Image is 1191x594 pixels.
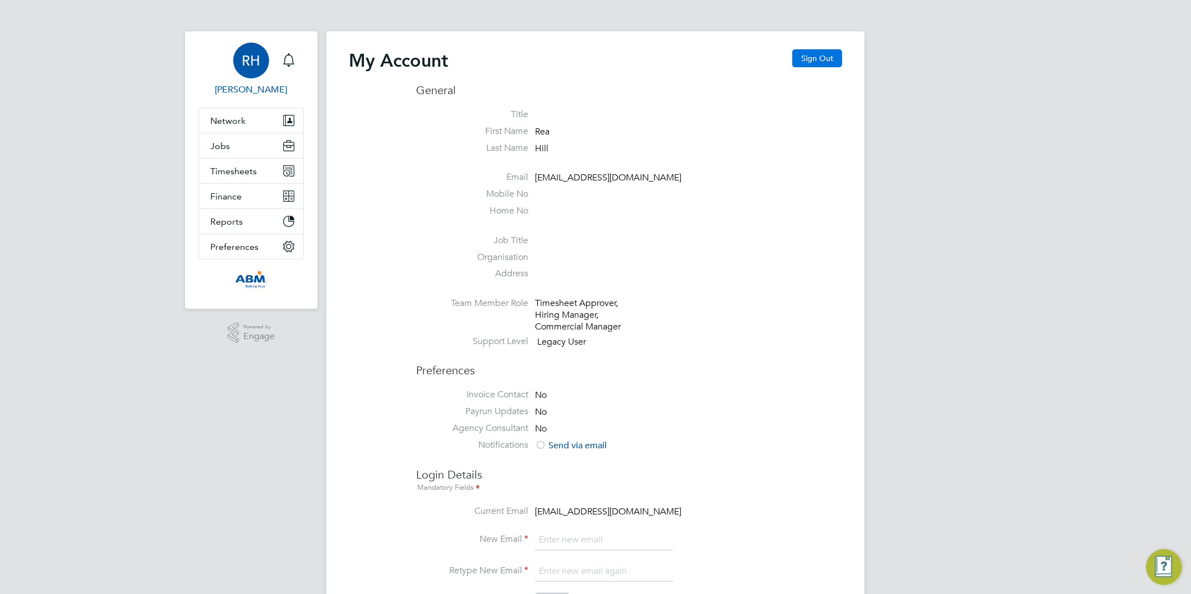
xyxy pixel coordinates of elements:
span: RH [242,53,261,68]
span: Send via email [535,440,607,451]
a: RH[PERSON_NAME] [198,43,304,96]
label: Email [416,171,528,183]
span: Network [210,115,246,126]
label: Home No [416,205,528,217]
label: Team Member Role [416,298,528,309]
button: Jobs [199,133,303,158]
label: First Name [416,126,528,137]
span: Legacy User [537,336,586,347]
span: No [535,390,547,401]
span: Jobs [210,141,230,151]
input: Enter new email [535,530,673,550]
span: Finance [210,191,242,202]
button: Finance [199,184,303,208]
label: Current Email [416,505,528,517]
span: Preferences [210,242,258,252]
span: Timesheets [210,166,257,177]
h3: General [416,83,842,98]
h3: Preferences [416,352,842,378]
button: Reports [199,209,303,234]
button: Network [199,108,303,133]
label: Address [416,268,528,280]
label: Last Name [416,142,528,154]
label: Job Title [416,235,528,247]
span: Reports [210,216,243,227]
span: Rea Hill [198,83,304,96]
label: Agency Consultant [416,423,528,434]
h2: My Account [349,49,448,72]
label: Title [416,109,528,120]
span: Powered by [243,322,275,332]
label: Organisation [416,252,528,263]
button: Engage Resource Center [1146,549,1182,585]
h3: Login Details [416,456,842,494]
label: New Email [416,533,528,545]
div: Timesheet Approver, Hiring Manager, Commercial Manager [535,298,641,332]
a: Go to home page [198,271,304,289]
input: Enter new email again [535,561,673,582]
span: No [535,406,547,417]
span: [EMAIL_ADDRESS][DOMAIN_NAME] [535,506,681,517]
span: No [535,423,547,434]
button: Sign Out [792,49,842,67]
img: abm-technical-logo-retina.png [235,271,267,289]
label: Mobile No [416,188,528,200]
span: Engage [243,332,275,341]
button: Preferences [199,234,303,259]
div: Mandatory Fields [416,482,842,494]
nav: Main navigation [185,31,317,309]
button: Timesheets [199,159,303,183]
label: Notifications [416,439,528,451]
label: Retype New Email [416,565,528,577]
span: [EMAIL_ADDRESS][DOMAIN_NAME] [535,173,681,184]
span: Hill [535,143,548,154]
label: Support Level [416,336,528,347]
label: Invoice Contact [416,389,528,401]
a: Powered byEngage [228,322,275,344]
span: Rea [535,126,550,137]
label: Payrun Updates [416,406,528,417]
